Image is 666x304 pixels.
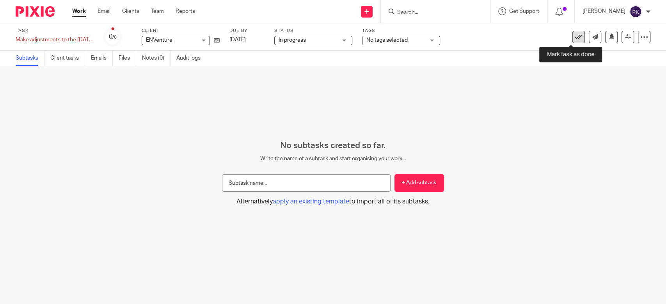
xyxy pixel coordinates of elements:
[222,141,444,151] h2: No subtasks created so far.
[91,51,113,66] a: Emails
[279,37,306,43] span: In progress
[119,51,136,66] a: Files
[151,7,164,15] a: Team
[176,7,195,15] a: Reports
[222,198,444,206] button: Alternativelyapply an existing templateto import all of its subtasks.
[583,7,625,15] p: [PERSON_NAME]
[142,28,220,34] label: Client
[16,6,55,17] img: Pixie
[229,37,246,42] span: [DATE]
[229,28,265,34] label: Due by
[16,36,94,44] div: Make adjustments to the 2025July report
[142,51,170,66] a: Notes (0)
[72,7,86,15] a: Work
[16,28,94,34] label: Task
[50,51,85,66] a: Client tasks
[273,198,349,205] span: apply an existing template
[222,174,391,192] input: Subtask name...
[112,35,117,39] small: /0
[109,32,117,41] div: 0
[16,36,94,44] div: Make adjustments to the [DATE] report
[222,155,444,163] p: Write the name of a subtask and start organising your work...
[122,7,139,15] a: Clients
[396,9,467,16] input: Search
[366,37,408,43] span: No tags selected
[362,28,440,34] label: Tags
[509,9,539,14] span: Get Support
[629,5,642,18] img: svg%3E
[98,7,110,15] a: Email
[394,174,444,192] button: + Add subtask
[16,51,44,66] a: Subtasks
[176,51,206,66] a: Audit logs
[274,28,352,34] label: Status
[146,37,172,43] span: ENVenture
